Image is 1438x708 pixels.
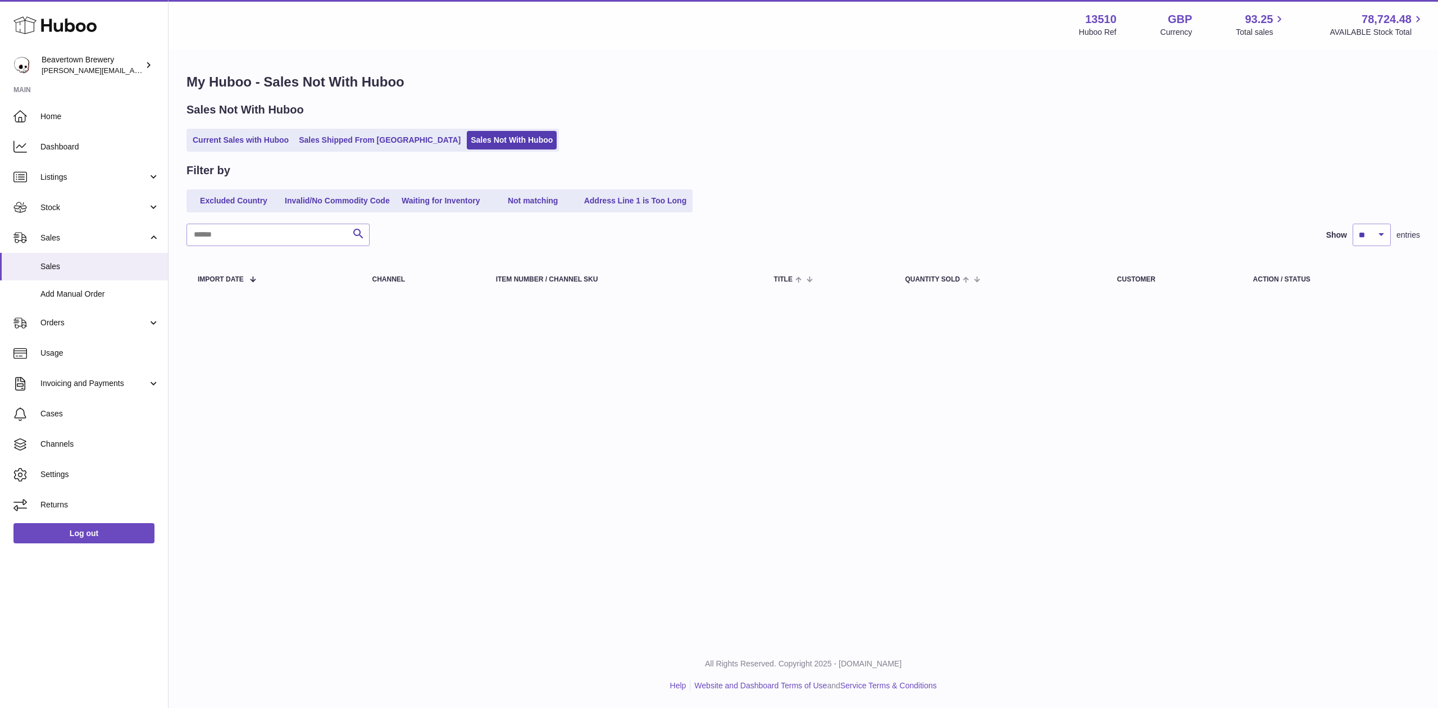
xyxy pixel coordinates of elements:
a: Excluded Country [189,192,279,210]
span: AVAILABLE Stock Total [1330,27,1425,38]
a: Waiting for Inventory [396,192,486,210]
a: Invalid/No Commodity Code [281,192,394,210]
span: [PERSON_NAME][EMAIL_ADDRESS][PERSON_NAME][DOMAIN_NAME] [42,66,285,75]
a: Current Sales with Huboo [189,131,293,149]
img: Matthew.McCormack@beavertownbrewery.co.uk [13,57,30,74]
a: Address Line 1 is Too Long [580,192,691,210]
p: All Rights Reserved. Copyright 2025 - [DOMAIN_NAME] [178,659,1429,669]
a: 93.25 Total sales [1236,12,1286,38]
a: Log out [13,523,154,543]
span: Stock [40,202,148,213]
span: Usage [40,348,160,358]
div: Action / Status [1253,276,1409,283]
span: Returns [40,500,160,510]
a: Not matching [488,192,578,210]
a: Website and Dashboard Terms of Use [694,681,827,690]
a: Service Terms & Conditions [840,681,937,690]
span: Invoicing and Payments [40,378,148,389]
span: Channels [40,439,160,450]
span: Settings [40,469,160,480]
div: Beavertown Brewery [42,55,143,76]
a: Sales Not With Huboo [467,131,557,149]
span: Quantity Sold [905,276,960,283]
span: Sales [40,261,160,272]
span: entries [1396,230,1420,240]
span: Title [774,276,793,283]
span: Add Manual Order [40,289,160,299]
span: 78,724.48 [1362,12,1412,27]
span: Import date [198,276,244,283]
span: Dashboard [40,142,160,152]
h1: My Huboo - Sales Not With Huboo [186,73,1420,91]
div: Currency [1161,27,1193,38]
div: Channel [372,276,473,283]
span: Listings [40,172,148,183]
h2: Sales Not With Huboo [186,102,304,117]
span: Sales [40,233,148,243]
a: Sales Shipped From [GEOGRAPHIC_DATA] [295,131,465,149]
span: Orders [40,317,148,328]
a: 78,724.48 AVAILABLE Stock Total [1330,12,1425,38]
div: Item Number / Channel SKU [496,276,752,283]
label: Show [1326,230,1347,240]
h2: Filter by [186,163,230,178]
span: Total sales [1236,27,1286,38]
span: Home [40,111,160,122]
li: and [690,680,936,691]
div: Huboo Ref [1079,27,1117,38]
div: Customer [1117,276,1231,283]
a: Help [670,681,686,690]
strong: 13510 [1085,12,1117,27]
span: Cases [40,409,160,419]
span: 93.25 [1245,12,1273,27]
strong: GBP [1168,12,1192,27]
